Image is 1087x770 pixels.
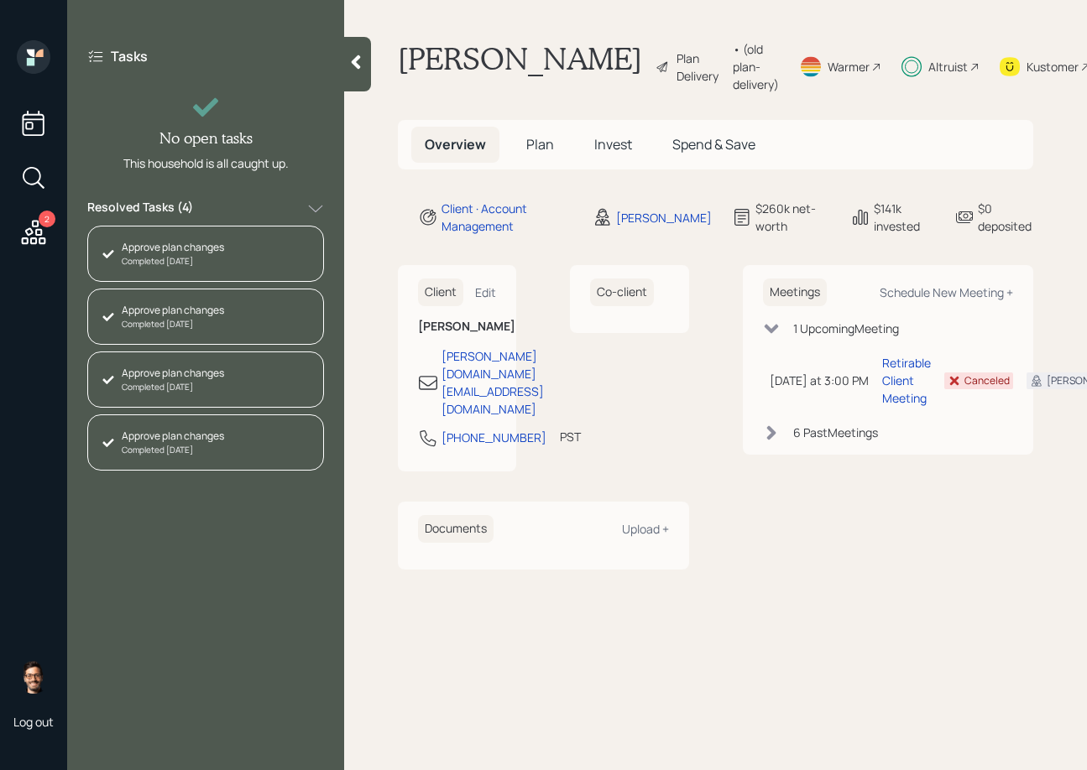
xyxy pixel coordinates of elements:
div: PST [560,428,581,445]
div: [PERSON_NAME][DOMAIN_NAME][EMAIL_ADDRESS][DOMAIN_NAME] [442,347,544,418]
h6: [PERSON_NAME] [418,320,496,334]
span: Plan [526,135,554,153]
div: $260k net-worth [755,200,829,235]
h6: Meetings [763,278,827,306]
div: Edit [475,284,496,300]
div: Altruist [928,58,968,75]
span: Spend & Save [672,135,755,153]
h6: Co-client [590,278,654,306]
div: [PERSON_NAME] [616,209,712,226]
span: Invest [594,135,632,153]
div: • (old plan-delivery) [733,40,779,93]
div: Approve plan changes [122,303,224,318]
label: Resolved Tasks ( 4 ) [87,199,193,219]
div: Plan Delivery [677,49,724,85]
img: sami-boghos-headshot.png [17,660,50,694]
h1: [PERSON_NAME] [398,40,642,93]
div: Schedule New Meeting + [880,284,1013,300]
div: Completed [DATE] [122,444,224,456]
div: Approve plan changes [122,240,224,255]
h6: Client [418,278,463,306]
h6: Documents [418,515,494,543]
div: Approve plan changes [122,429,224,444]
div: Upload + [622,521,669,537]
div: Warmer [828,58,870,75]
div: 2 [39,211,55,227]
div: Canceled [964,373,1010,388]
div: Client · Account Management [442,200,572,235]
div: Completed [DATE] [122,318,224,330]
div: Retirable Client Meeting [882,354,931,407]
div: Approve plan changes [122,366,224,381]
div: $141k invested [874,200,934,235]
div: [DATE] at 3:00 PM [770,372,869,389]
div: 6 Past Meeting s [793,424,878,441]
div: Completed [DATE] [122,381,224,393]
div: $0 deposited [978,200,1033,235]
div: 1 Upcoming Meeting [793,320,899,337]
div: This household is all caught up. [123,154,289,172]
label: Tasks [111,47,148,65]
h4: No open tasks [159,129,253,148]
div: Kustomer [1027,58,1079,75]
div: Completed [DATE] [122,255,224,268]
div: [PHONE_NUMBER] [442,429,546,446]
span: Overview [425,135,486,153]
div: Log out [13,714,54,730]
